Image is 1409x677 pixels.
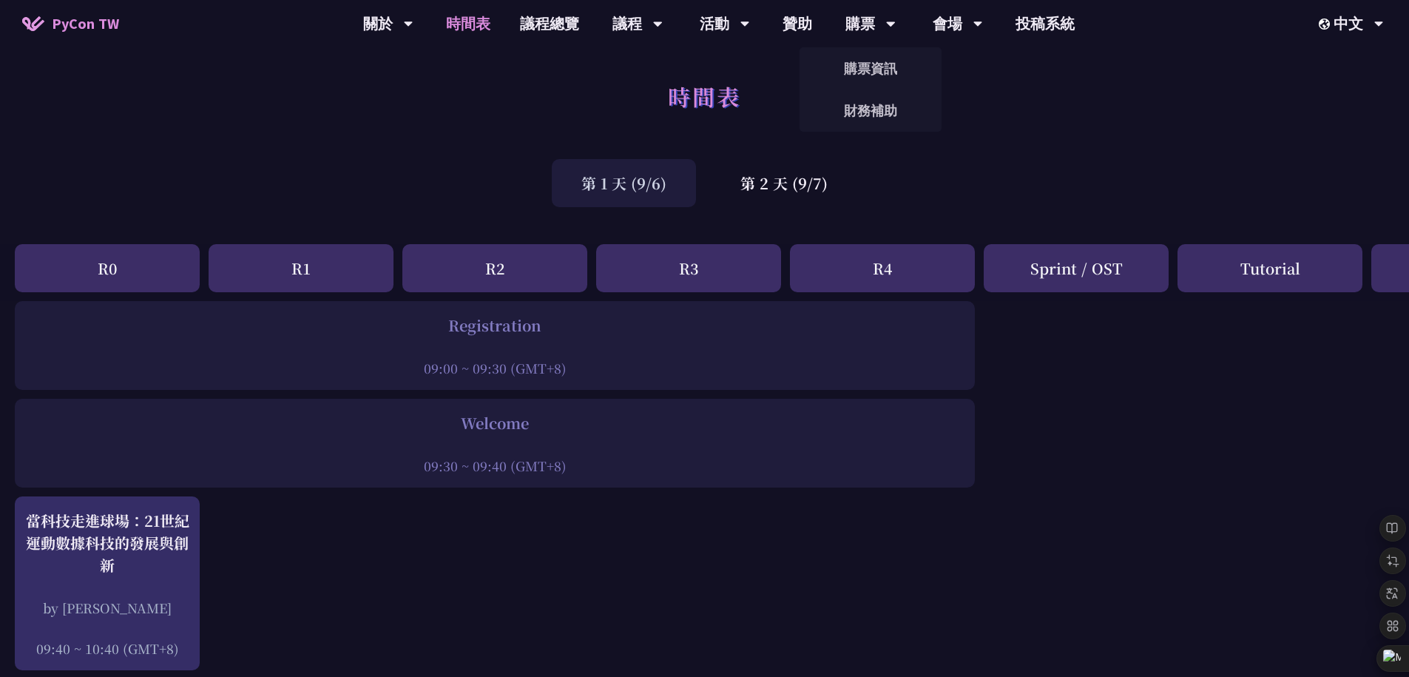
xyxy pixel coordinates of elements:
div: Welcome [22,412,967,434]
div: Tutorial [1177,244,1362,292]
img: Home icon of PyCon TW 2025 [22,16,44,31]
div: R2 [402,244,587,292]
a: 財務補助 [800,93,942,128]
a: 購票資訊 [800,51,942,86]
div: 第 2 天 (9/7) [711,159,857,207]
div: R4 [790,244,975,292]
a: 當科技走進球場：21世紀運動數據科技的發展與創新 by [PERSON_NAME] 09:40 ~ 10:40 (GMT+8) [22,510,192,658]
div: R1 [209,244,393,292]
span: PyCon TW [52,13,119,35]
div: R0 [15,244,200,292]
h1: 時間表 [668,74,741,118]
div: Sprint / OST [984,244,1169,292]
div: 09:40 ~ 10:40 (GMT+8) [22,639,192,658]
div: Registration [22,314,967,337]
div: 第 1 天 (9/6) [552,159,696,207]
div: R3 [596,244,781,292]
div: 09:00 ~ 09:30 (GMT+8) [22,359,967,377]
div: by [PERSON_NAME] [22,599,192,617]
div: 當科技走進球場：21世紀運動數據科技的發展與創新 [22,510,192,576]
img: Locale Icon [1319,18,1334,30]
div: 09:30 ~ 09:40 (GMT+8) [22,457,967,475]
a: PyCon TW [7,5,134,42]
